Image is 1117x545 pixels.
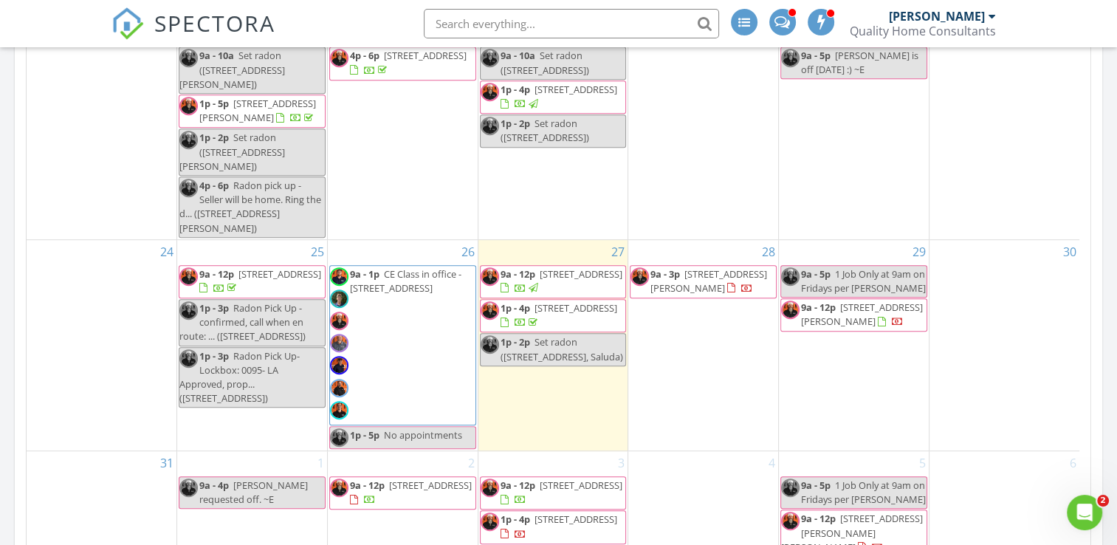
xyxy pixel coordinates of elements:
a: Go to August 30, 2025 [1060,240,1079,264]
a: 1p - 4p [STREET_ADDRESS] [480,299,627,332]
a: 9a - 1p CE Class in office - [STREET_ADDRESS] [329,265,476,425]
span: 9a - 12p [801,512,836,525]
span: 9a - 10a [199,49,234,62]
span: 9a - 1p [350,267,379,281]
a: 9a - 12p [STREET_ADDRESS] [350,479,472,506]
span: 1p - 4p [501,513,530,526]
a: Go to September 5, 2025 [916,451,929,475]
a: 9a - 12p [STREET_ADDRESS] [480,265,627,298]
a: Go to September 3, 2025 [615,451,628,475]
img: The Best Home Inspection Software - Spectora [111,7,144,40]
a: 9a - 3p [STREET_ADDRESS][PERSON_NAME] [650,267,767,295]
span: Radon pick up - Seller will be home. Ring the d... ([STREET_ADDRESS][PERSON_NAME]) [179,179,321,235]
img: 0b7a6844.jpg [330,379,348,397]
a: Go to August 25, 2025 [308,240,327,264]
span: 9a - 5p [801,479,831,492]
img: 0b7a68292.jpg [179,49,198,67]
img: 0b7a68292.jpg [179,179,198,197]
span: Set radon ([STREET_ADDRESS][PERSON_NAME]) [179,49,285,90]
img: 0b7a68292.jpg [179,301,198,320]
div: Quality Home Consultants [850,24,996,38]
span: 1p - 4p [501,301,530,315]
a: Go to August 27, 2025 [608,240,628,264]
img: 0b7a68292.jpg [481,267,499,286]
img: 0b7a68512.jpg [330,401,348,419]
span: [STREET_ADDRESS][PERSON_NAME] [199,97,316,124]
span: 1p - 3p [199,349,229,363]
span: [STREET_ADDRESS][PERSON_NAME] [801,301,923,328]
a: 9a - 12p [STREET_ADDRESS] [199,267,321,295]
div: [PERSON_NAME] [889,9,985,24]
a: SPECTORA [111,20,275,51]
a: 1p - 4p [STREET_ADDRESS] [501,513,617,540]
a: 1p - 5p [STREET_ADDRESS][PERSON_NAME] [199,97,316,124]
img: 0b7a68292.jpg [330,428,348,447]
img: 0b7a68292.jpg [481,335,499,354]
span: 1 Job Only at 9am on Fridays per [PERSON_NAME] [801,479,926,506]
span: 9a - 4p [199,479,229,492]
a: 9a - 12p [STREET_ADDRESS] [501,479,622,506]
span: 1 Job Only at 9am on Fridays per [PERSON_NAME] [801,267,926,295]
span: [STREET_ADDRESS] [540,267,622,281]
img: 0b7a68292.jpg [179,131,198,149]
img: 0b7a68562.jpg [330,334,348,352]
a: 9a - 12p [STREET_ADDRESS] [179,265,326,298]
span: Radon Pick Up - confirmed, call when en route: ... ([STREET_ADDRESS]) [179,301,306,343]
span: 1p - 5p [199,97,229,110]
span: [PERSON_NAME] requested off. ~E [199,479,308,506]
img: 0b7a68292.jpg [781,301,800,319]
td: Go to August 27, 2025 [478,239,628,450]
a: Go to September 1, 2025 [315,451,327,475]
span: Set radon ([STREET_ADDRESS]) [501,49,589,76]
img: 0b7a68292.jpg [179,267,198,286]
a: 4p - 6p [STREET_ADDRESS] [329,47,476,80]
a: 9a - 12p [STREET_ADDRESS] [329,476,476,510]
input: Search everything... [424,9,719,38]
img: 0b7a68292.jpg [481,49,499,67]
a: 9a - 12p [STREET_ADDRESS] [480,476,627,510]
span: 1p - 2p [501,335,530,349]
img: 0b7a68292.jpg [481,117,499,135]
span: 9a - 5p [801,267,831,281]
a: Go to September 2, 2025 [465,451,478,475]
span: Set radon ([STREET_ADDRESS], Saluda) [501,335,623,363]
span: Set radon ([STREET_ADDRESS][PERSON_NAME]) [179,131,285,172]
img: 0b7a6862.jpg [330,356,348,374]
span: 9a - 12p [801,301,836,314]
img: 0b7a68292.jpg [630,267,649,286]
span: 9a - 12p [199,267,234,281]
img: 0b7a68292.jpg [781,479,800,497]
td: Go to August 29, 2025 [779,239,929,450]
span: 1p - 3p [199,301,229,315]
span: [STREET_ADDRESS] [535,513,617,526]
a: 1p - 4p [STREET_ADDRESS] [501,83,617,110]
span: No appointments [384,428,462,442]
img: 0b7a68292.jpg [781,512,800,530]
span: 9a - 12p [350,479,385,492]
span: 4p - 6p [199,179,229,192]
span: [STREET_ADDRESS] [384,49,467,62]
img: 0b7a68292.jpg [330,479,348,497]
a: Go to August 26, 2025 [458,240,478,264]
a: 1p - 4p [STREET_ADDRESS] [501,301,617,329]
img: 0b7a68292.jpg [330,312,348,330]
a: 4p - 6p [STREET_ADDRESS] [350,49,467,76]
a: Go to August 24, 2025 [157,240,176,264]
span: [STREET_ADDRESS] [238,267,321,281]
img: 0b7a68672.jpg [330,267,348,286]
img: 0b7a68292.jpg [781,49,800,67]
a: 9a - 12p [STREET_ADDRESS][PERSON_NAME] [801,301,923,328]
span: 9a - 10a [501,49,535,62]
img: 0b7a68292.jpg [781,267,800,286]
span: Set radon ([STREET_ADDRESS]) [501,117,589,144]
span: SPECTORA [154,7,275,38]
img: 0b7a68292.jpg [179,479,198,497]
span: [STREET_ADDRESS] [535,301,617,315]
span: [STREET_ADDRESS] [535,83,617,96]
td: Go to August 24, 2025 [27,239,177,450]
img: 0b7a68292.jpg [481,513,499,531]
img: 0b7a68292.jpg [481,301,499,320]
td: Go to August 25, 2025 [177,239,328,450]
a: Go to September 4, 2025 [766,451,778,475]
img: 0b7a68292.jpg [179,97,198,115]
